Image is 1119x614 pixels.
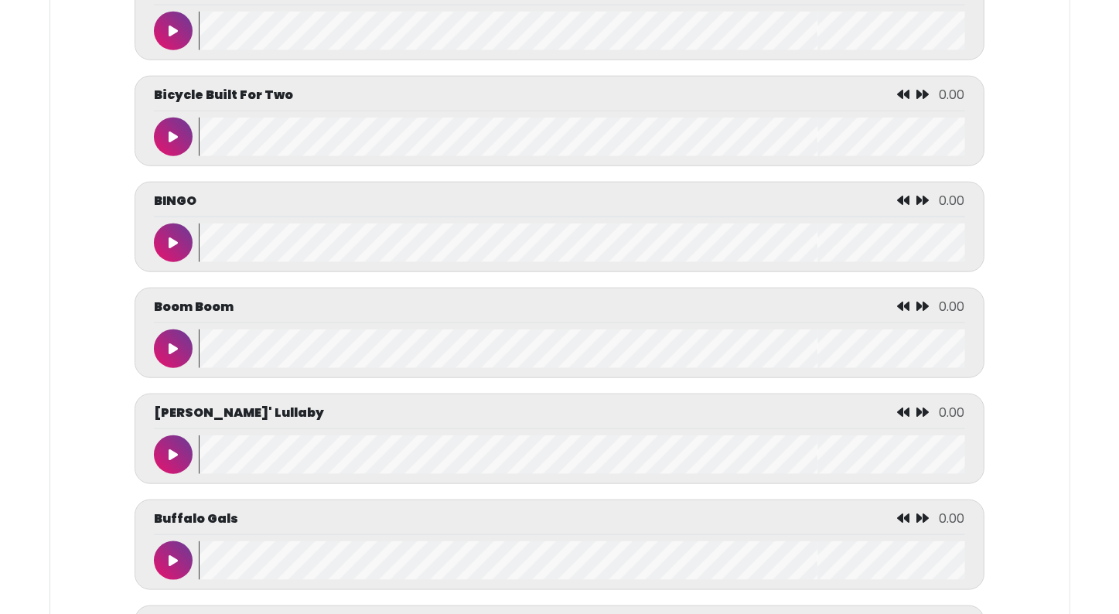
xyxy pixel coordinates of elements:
p: Bicycle Built For Two [154,86,293,104]
p: BINGO [154,192,196,210]
span: 0.00 [940,298,965,316]
p: Buffalo Gals [154,510,238,528]
span: 0.00 [940,404,965,421]
p: Boom Boom [154,298,234,316]
span: 0.00 [940,510,965,527]
p: [PERSON_NAME]' Lullaby [154,404,324,422]
span: 0.00 [940,86,965,104]
span: 0.00 [940,192,965,210]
